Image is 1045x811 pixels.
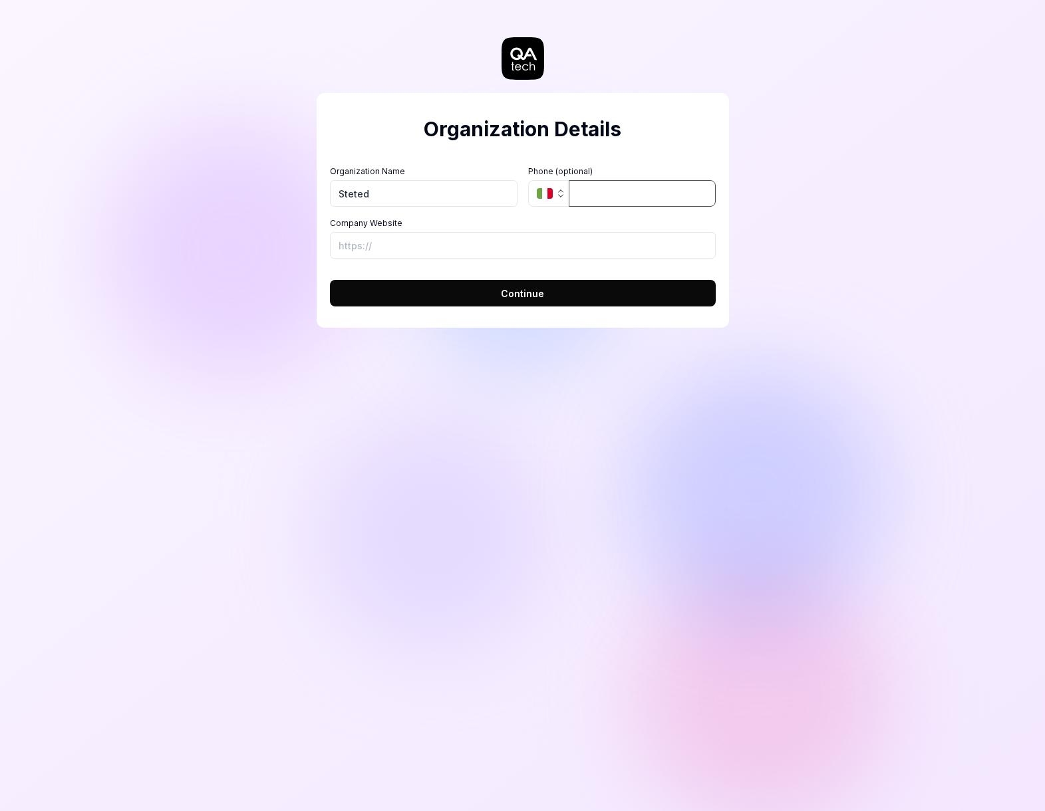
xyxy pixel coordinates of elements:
[330,166,518,177] label: Organization Name
[501,287,544,300] span: Continue
[330,217,716,229] label: Company Website
[528,166,716,177] label: Phone (optional)
[330,232,716,259] input: https://
[330,114,716,144] h2: Organization Details
[330,280,716,306] button: Continue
